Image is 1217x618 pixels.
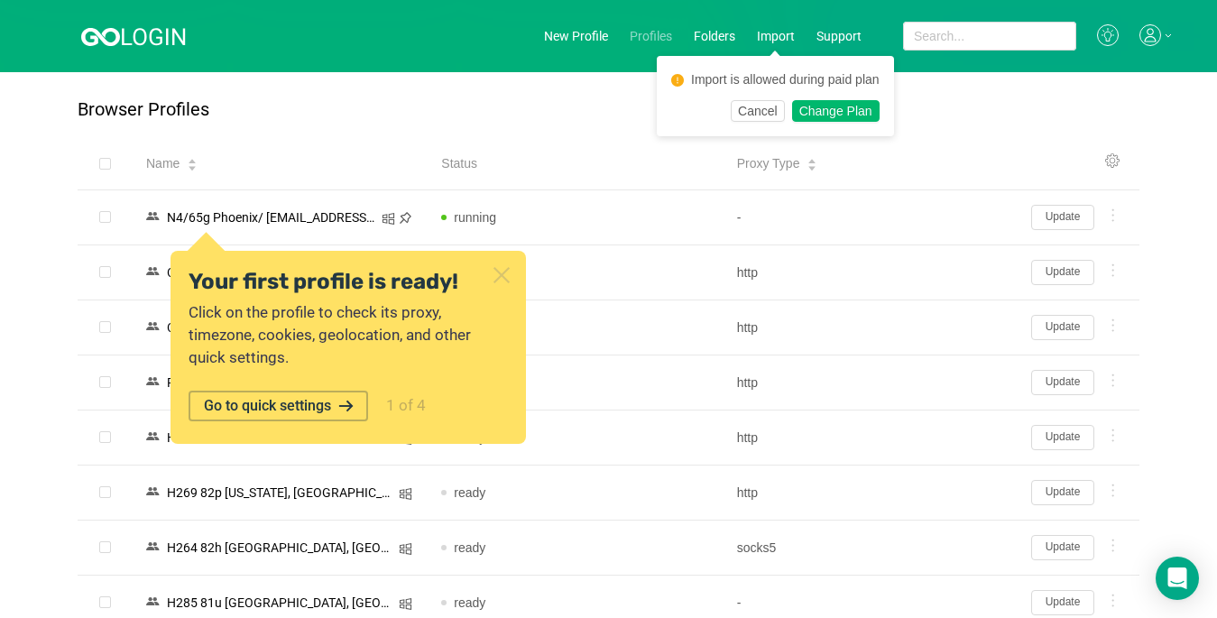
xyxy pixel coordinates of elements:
a: New Profile [544,29,608,43]
div: Н264 82h [GEOGRAPHIC_DATA], [GEOGRAPHIC_DATA]/ [EMAIL_ADDRESS][DOMAIN_NAME] [161,536,399,559]
button: Update [1031,480,1094,505]
div: Н269 82p [US_STATE], [GEOGRAPHIC_DATA]/ [EMAIL_ADDRESS][DOMAIN_NAME] [161,481,399,504]
button: Update [1031,205,1094,230]
div: Open Intercom Messenger [1156,557,1199,600]
button: Cancel [731,100,785,122]
i: icon: caret-up [807,157,817,162]
input: Search... [903,22,1076,51]
td: socks5 [723,521,1018,576]
div: C255 T1 | [GEOGRAPHIC_DATA] | [EMAIL_ADDRESS][DOMAIN_NAME] [161,316,399,339]
span: ready [454,540,485,555]
div: Your first profile is ready! [189,268,465,295]
i: icon: exclamation-circle [671,74,684,87]
span: Status [441,154,477,173]
a: Profiles [630,29,672,43]
i: icon: caret-down [807,163,817,169]
i: icon: windows [399,597,412,611]
span: Proxy Type [737,154,800,173]
a: Folders [694,29,735,43]
button: Update [1031,260,1094,285]
button: Update [1031,425,1094,450]
button: Go to quick settings [189,391,368,421]
div: Fb 364 LA [161,371,229,394]
td: http [723,300,1018,355]
div: Н270 [GEOGRAPHIC_DATA][US_STATE]/ [EMAIL_ADDRESS][DOMAIN_NAME] [161,426,399,449]
button: Update [1031,590,1094,615]
td: http [723,355,1018,410]
i: icon: caret-up [188,157,198,162]
button: Update [1031,315,1094,340]
div: N4/65g Phoenix/ [EMAIL_ADDRESS][DOMAIN_NAME] [161,206,382,229]
button: Update [1031,535,1094,560]
div: Sort [807,156,817,169]
div: Н285 81u [GEOGRAPHIC_DATA], [GEOGRAPHIC_DATA]/ [EMAIL_ADDRESS][DOMAIN_NAME] [161,591,399,614]
a: Import [757,29,795,43]
td: http [723,466,1018,521]
td: http [723,410,1018,466]
i: icon: caret-down [188,163,198,169]
span: ready [454,485,485,500]
a: Support [816,29,862,43]
span: running [454,210,496,225]
td: - [723,190,1018,245]
div: 1 of 4 [386,394,426,418]
button: Change Plan [792,100,880,122]
div: Import is allowed during paid plan [671,70,880,89]
span: Name [146,154,180,173]
i: icon: windows [382,212,395,226]
p: Browser Profiles [78,99,209,120]
i: icon: windows [399,542,412,556]
div: Sort [187,156,198,169]
div: C280 T11 | [GEOGRAPHIC_DATA] | [EMAIL_ADDRESS][DOMAIN_NAME] [161,261,399,284]
i: icon: pushpin [399,211,412,225]
td: http [723,245,1018,300]
span: ready [454,595,485,610]
span: ready [454,430,485,445]
i: icon: windows [399,487,412,501]
div: Click on the profile to check its proxy, timezone, cookies, geolocation, and other quick settings. [189,301,487,369]
button: Update [1031,370,1094,395]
